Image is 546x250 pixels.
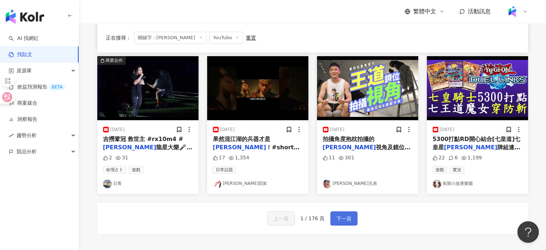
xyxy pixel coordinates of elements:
[433,154,445,162] div: 22
[129,166,143,174] span: 遊戲
[450,166,464,174] span: 實況
[17,144,37,160] span: 競品分析
[323,179,331,188] img: KOL Avatar
[433,136,521,150] span: 5300打點RD開心結合[七皇道]七皇星
[323,154,335,162] div: 11
[330,127,345,133] div: [DATE]
[103,166,126,174] span: 命理占卜
[9,100,37,107] a: 商案媒合
[207,56,308,120] img: post-image
[517,221,539,243] iframe: Help Scout Beacon - Open
[134,32,206,44] span: 關鍵字：[PERSON_NAME]
[413,8,436,15] span: 繁體中文
[213,179,303,188] a: KOL Avatar[PERSON_NAME]四舅
[103,144,157,151] mark: [PERSON_NAME]
[9,35,39,42] a: searchAI 找網紅
[339,154,354,162] div: 301
[461,154,482,162] div: 1,199
[9,51,32,58] a: 找貼文
[220,127,235,133] div: [DATE]
[213,166,236,174] span: 日常話題
[300,215,325,221] span: 1 / 176 頁
[323,179,412,188] a: KOL Avatar[PERSON_NAME]兄弟
[323,144,376,151] mark: [PERSON_NAME]
[213,144,266,151] mark: [PERSON_NAME]
[267,211,295,226] button: 上一頁
[103,136,183,142] span: 吉撈鞏冠 救世主 #rx10m4 #
[330,211,358,226] button: 下一頁
[427,56,528,120] img: post-image
[97,56,199,120] button: 商業合作
[97,56,199,120] img: post-image
[116,154,128,162] div: 31
[246,35,256,41] div: 重置
[17,63,32,79] span: 資源庫
[103,179,112,188] img: KOL Avatar
[106,35,131,41] span: 正在搜尋 ：
[440,127,454,133] div: [DATE]
[448,154,458,162] div: 6
[468,8,491,15] span: 活動訊息
[336,214,351,223] span: 下一頁
[209,32,243,44] span: YouTube
[6,9,44,24] img: logo
[323,136,374,142] span: 拍攝角度抱枕拍攝的
[106,57,123,64] div: 商業合作
[213,136,270,142] span: 果然混江湖的兵器才是
[317,56,418,120] img: post-image
[433,179,441,188] img: KOL Avatar
[444,144,498,151] mark: [PERSON_NAME]
[103,154,112,162] div: 2
[17,127,37,144] span: 趨勢分析
[103,179,193,188] a: KOL Avatar日青
[9,116,37,123] a: 洞察報告
[433,166,447,174] span: 遊戲
[110,127,125,133] div: [DATE]
[213,179,221,188] img: KOL Avatar
[505,5,519,18] img: Kolr%20app%20icon%20%281%29.png
[229,154,249,162] div: 1,354
[9,133,14,138] span: rise
[9,83,65,91] a: 效益預測報告BETA
[433,179,522,188] a: KOL Avatar衛斯の放逐樂園
[213,154,225,162] div: 17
